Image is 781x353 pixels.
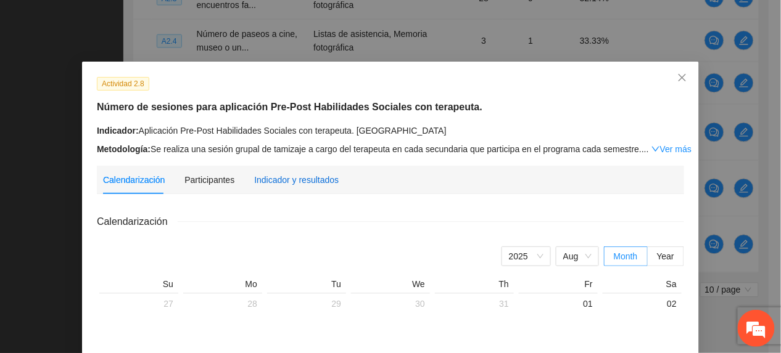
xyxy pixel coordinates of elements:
[440,296,509,311] div: 31
[509,247,543,266] span: 2025
[356,296,425,311] div: 30
[184,173,234,187] div: Participantes
[181,278,265,293] th: Mo
[6,228,235,271] textarea: Escriba su mensaje y pulse “Intro”
[677,73,687,83] span: close
[97,77,149,91] span: Actividad 2.8
[600,278,684,293] th: Sa
[202,6,232,36] div: Minimizar ventana de chat en vivo
[608,296,677,311] div: 02
[651,144,692,154] a: Expand
[97,124,684,137] div: Aplicación Pre-Post Habilidades Sociales con terapeuta. [GEOGRAPHIC_DATA]
[524,296,593,311] div: 01
[97,126,139,136] strong: Indicador:
[657,251,674,261] span: Year
[64,63,207,79] div: Chatee con nosotros ahora
[666,62,699,95] button: Close
[516,278,600,293] th: Fr
[97,278,181,293] th: Su
[651,145,660,153] span: down
[642,144,649,154] span: ...
[265,278,349,293] th: Tu
[72,110,170,235] span: Estamos en línea.
[103,173,165,187] div: Calendarización
[254,173,339,187] div: Indicador y resultados
[432,278,516,293] th: Th
[349,278,432,293] th: We
[104,296,173,311] div: 27
[97,100,684,115] h5: Número de sesiones para aplicación Pre-Post Habilidades Sociales con terapeuta.
[97,214,178,229] span: Calendarización
[188,296,257,311] div: 28
[272,296,341,311] div: 29
[97,142,684,156] div: Se realiza una sesión grupal de tamizaje a cargo del terapeuta en cada secundaria que participa e...
[563,247,592,266] span: Aug
[614,251,638,261] span: Month
[97,144,151,154] strong: Metodología:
